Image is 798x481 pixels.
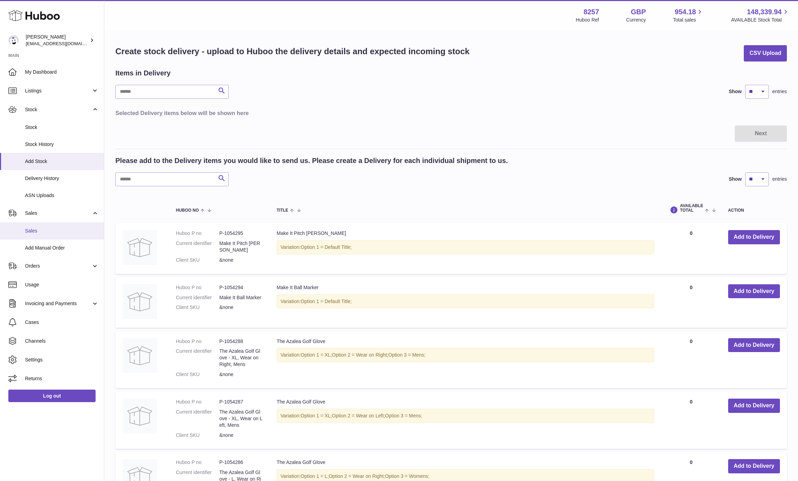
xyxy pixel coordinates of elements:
[176,432,219,439] dt: Client SKU
[25,375,99,382] span: Returns
[301,299,352,304] span: Option 1 = Default Title;
[301,413,332,418] span: Option 1 = XL;
[219,338,263,345] dd: P-1054288
[219,257,263,263] dd: &none
[219,371,263,378] dd: &none
[332,413,385,418] span: Option 2 = Wear on Left;
[772,88,787,95] span: entries
[25,357,99,363] span: Settings
[219,304,263,311] dd: &none
[176,257,219,263] dt: Client SKU
[219,399,263,405] dd: P-1054287
[219,230,263,237] dd: P-1054295
[25,192,99,199] span: ASN Uploads
[661,277,721,328] td: 0
[25,228,99,234] span: Sales
[332,352,388,358] span: Option 2 = Wear on Right;
[115,156,508,165] h2: Please add to the Delivery items you would like to send us. Please create a Delivery for each ind...
[8,35,19,46] img: don@skinsgolf.com
[176,459,219,466] dt: Huboo P no
[25,124,99,131] span: Stock
[675,7,696,17] span: 954.18
[631,7,646,17] strong: GBP
[25,141,99,148] span: Stock History
[25,210,91,217] span: Sales
[219,294,263,301] dd: Make It Ball Marker
[8,390,96,402] a: Log out
[25,300,91,307] span: Invoicing and Payments
[731,17,790,23] span: AVAILABLE Stock Total
[122,338,157,373] img: The Azalea Golf Glove
[176,284,219,291] dt: Huboo P no
[25,282,99,288] span: Usage
[729,176,742,182] label: Show
[270,331,661,388] td: The Azalea Golf Glove
[728,208,780,213] div: Action
[270,392,661,449] td: The Azalea Golf Glove
[277,208,288,213] span: Title
[731,7,790,23] a: 148,339.94 AVAILABLE Stock Total
[122,284,157,319] img: Make It Ball Marker
[176,240,219,253] dt: Current identifier
[26,41,102,46] span: [EMAIL_ADDRESS][DOMAIN_NAME]
[219,348,263,368] dd: The Azalea Golf Glove - XL, Wear on Right, Mens
[728,338,780,352] button: Add to Delivery
[176,409,219,429] dt: Current identifier
[747,7,782,17] span: 148,339.94
[584,7,599,17] strong: 8257
[176,348,219,368] dt: Current identifier
[122,230,157,265] img: Make It Pitch Mark Repairer
[219,284,263,291] dd: P-1054294
[115,46,470,57] h1: Create stock delivery - upload to Huboo the delivery details and expected incoming stock
[728,284,780,299] button: Add to Delivery
[301,244,352,250] span: Option 1 = Default Title;
[673,17,704,23] span: Total sales
[176,208,199,213] span: Huboo no
[176,399,219,405] dt: Huboo P no
[25,106,91,113] span: Stock
[115,68,171,78] h2: Items in Delivery
[301,473,329,479] span: Option 1 = L;
[176,338,219,345] dt: Huboo P no
[277,240,654,254] div: Variation:
[329,473,385,479] span: Option 2 = Wear on Right;
[25,175,99,182] span: Delivery History
[626,17,646,23] div: Currency
[385,473,430,479] span: Option 3 = Womens;
[25,319,99,326] span: Cases
[673,7,704,23] a: 954.18 Total sales
[270,277,661,328] td: Make It Ball Marker
[277,409,654,423] div: Variation:
[728,399,780,413] button: Add to Delivery
[219,459,263,466] dd: P-1054286
[219,432,263,439] dd: &none
[661,331,721,388] td: 0
[176,230,219,237] dt: Huboo P no
[661,223,721,274] td: 0
[576,17,599,23] div: Huboo Ref
[176,294,219,301] dt: Current identifier
[176,304,219,311] dt: Client SKU
[270,223,661,274] td: Make It Pitch [PERSON_NAME]
[25,263,91,269] span: Orders
[122,399,157,433] img: The Azalea Golf Glove
[26,34,88,47] div: [PERSON_NAME]
[219,240,263,253] dd: Make It Pitch [PERSON_NAME]
[388,352,425,358] span: Option 3 = Mens;
[728,459,780,473] button: Add to Delivery
[301,352,332,358] span: Option 1 = XL;
[115,109,787,117] h3: Selected Delivery items below will be shown here
[25,88,91,94] span: Listings
[25,338,99,344] span: Channels
[25,69,99,75] span: My Dashboard
[277,348,654,362] div: Variation:
[25,158,99,165] span: Add Stock
[385,413,422,418] span: Option 3 = Mens;
[772,176,787,182] span: entries
[176,371,219,378] dt: Client SKU
[25,245,99,251] span: Add Manual Order
[744,45,787,62] button: CSV Upload
[728,230,780,244] button: Add to Delivery
[661,392,721,449] td: 0
[219,409,263,429] dd: The Azalea Golf Glove - XL, Wear on Left, Mens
